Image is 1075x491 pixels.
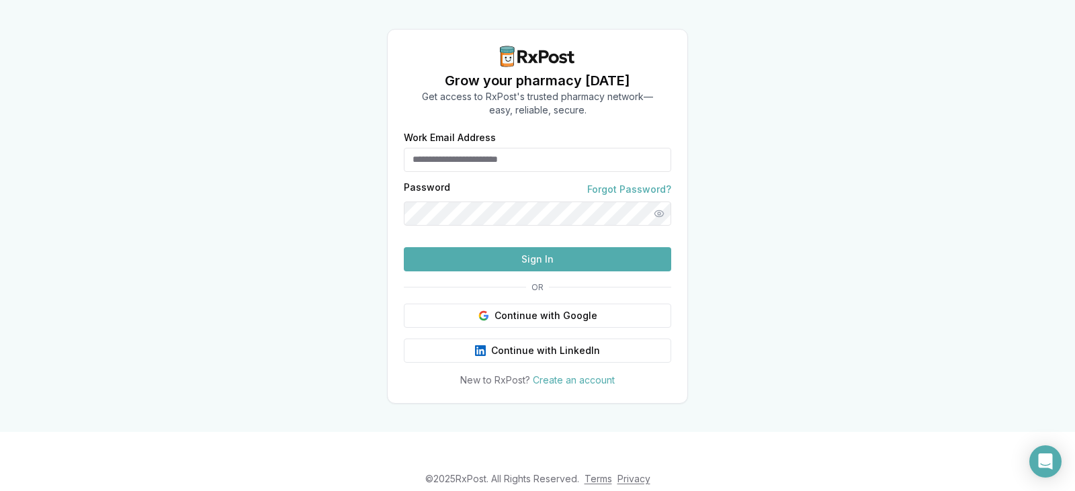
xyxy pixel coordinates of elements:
a: Forgot Password? [587,183,671,196]
a: Privacy [617,473,650,484]
p: Get access to RxPost's trusted pharmacy network— easy, reliable, secure. [422,90,653,117]
a: Create an account [533,374,615,386]
h1: Grow your pharmacy [DATE] [422,71,653,90]
label: Work Email Address [404,133,671,142]
span: OR [526,282,549,293]
button: Show password [647,202,671,226]
button: Continue with LinkedIn [404,339,671,363]
button: Continue with Google [404,304,671,328]
label: Password [404,183,450,196]
img: RxPost Logo [494,46,580,67]
div: Open Intercom Messenger [1029,445,1062,478]
a: Terms [585,473,612,484]
span: New to RxPost? [460,374,530,386]
img: LinkedIn [475,345,486,356]
img: Google [478,310,489,321]
button: Sign In [404,247,671,271]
